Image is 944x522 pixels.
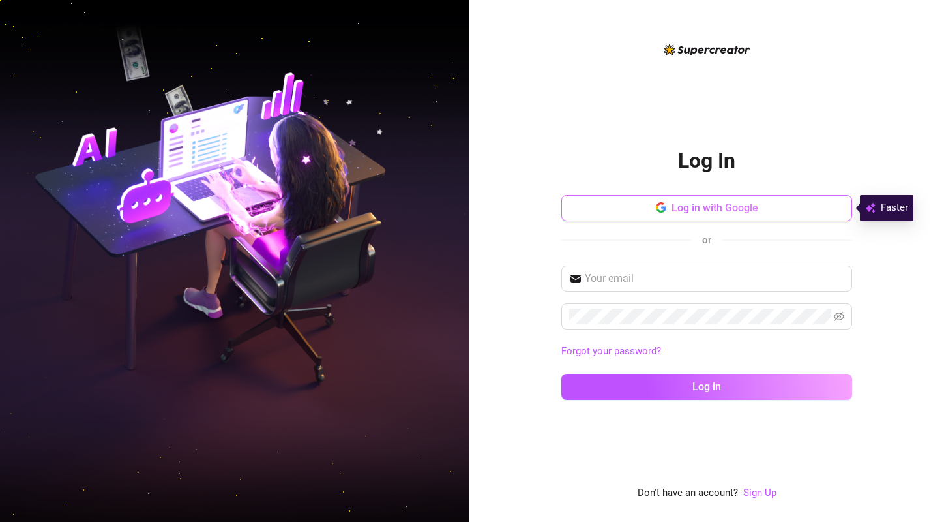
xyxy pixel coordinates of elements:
span: eye-invisible [834,311,844,322]
button: Log in [561,374,852,400]
a: Forgot your password? [561,344,852,360]
a: Sign Up [743,485,776,501]
img: svg%3e [865,200,876,216]
h2: Log In [678,147,735,174]
span: Don't have an account? [638,485,738,501]
input: Your email [585,271,844,286]
a: Sign Up [743,487,776,499]
button: Log in with Google [561,195,852,221]
span: Log in with Google [671,202,758,214]
span: Log in [692,380,721,393]
span: Faster [881,200,908,216]
span: or [702,234,711,246]
a: Forgot your password? [561,345,661,357]
img: logo-BBDzfeDw.svg [664,44,750,55]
